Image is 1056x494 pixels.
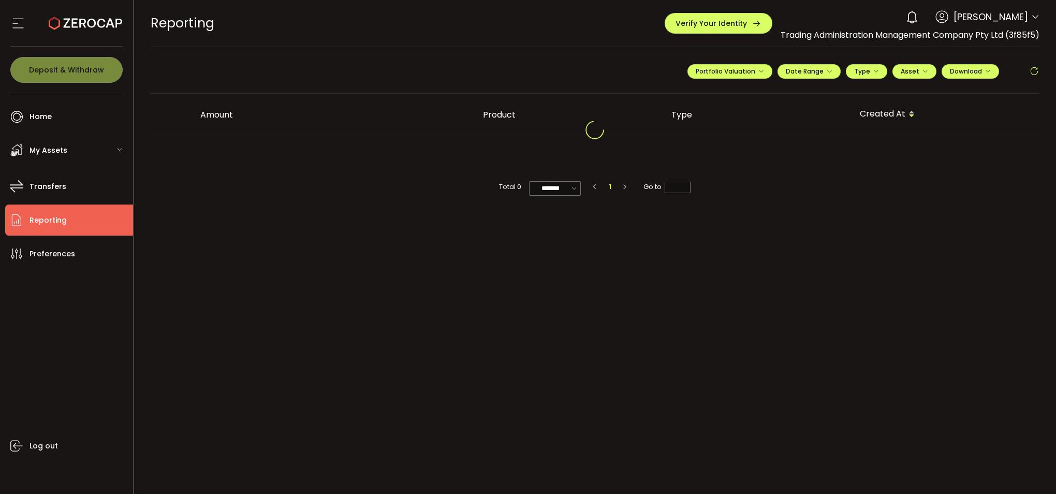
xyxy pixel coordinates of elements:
button: Asset [892,64,936,79]
span: Date Range [786,67,832,76]
span: Asset [901,67,919,76]
button: Download [942,64,999,79]
span: Transfers [30,179,66,194]
span: Go to [643,181,691,193]
button: Date Range [778,64,841,79]
span: Reporting [151,14,214,32]
span: Trading Administration Management Company Pty Ltd (3f85f5) [781,29,1039,41]
span: Preferences [30,246,75,261]
span: Type [854,67,879,76]
button: Portfolio Valuation [687,64,772,79]
span: Log out [30,439,58,454]
span: Verify Your Identity [676,20,747,27]
button: Type [846,64,887,79]
span: Download [950,67,991,76]
span: Reporting [30,213,67,228]
span: Deposit & Withdraw [29,66,104,74]
span: My Assets [30,143,67,158]
button: Deposit & Withdraw [10,57,123,83]
span: Portfolio Valuation [696,67,764,76]
li: 1 [604,181,615,193]
span: Total 0 [499,181,521,193]
span: [PERSON_NAME] [954,10,1028,24]
button: Verify Your Identity [665,13,772,34]
span: Home [30,109,52,124]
